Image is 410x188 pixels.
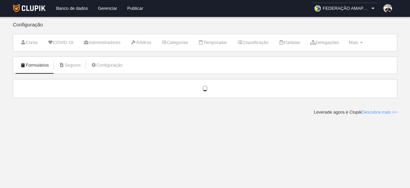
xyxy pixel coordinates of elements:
[312,3,378,14] a: FEDERAÇÃO AMAPAENSE BASKETBALL
[13,22,397,34] div: Configuração
[17,60,53,70] a: Formulários
[13,4,46,12] img: Clupik
[383,4,392,13] img: PaBDfvjLdt3W.30x30.jpg
[127,38,155,48] a: Árbitros
[87,60,126,70] a: Configuração
[80,38,124,48] a: Administradores
[20,86,390,92] div: Carregando
[314,5,321,12] img: OaPjkEvJOHZN.30x30.jpg
[349,40,358,45] span: Mais
[44,38,77,48] a: COVID-19
[345,38,367,48] a: Mais
[55,60,85,70] a: Seguros
[17,38,41,48] a: Conta
[195,38,231,48] a: Temporadar
[306,38,343,48] a: Delegações
[323,5,370,12] span: FEDERAÇÃO AMAPAENSE BASKETBALL
[362,110,398,115] a: Descubra mais >>
[233,38,272,48] a: Classificação
[314,109,397,115] div: Leverade agora é Clupik
[275,38,304,48] a: Partidas
[157,38,192,48] a: Categorias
